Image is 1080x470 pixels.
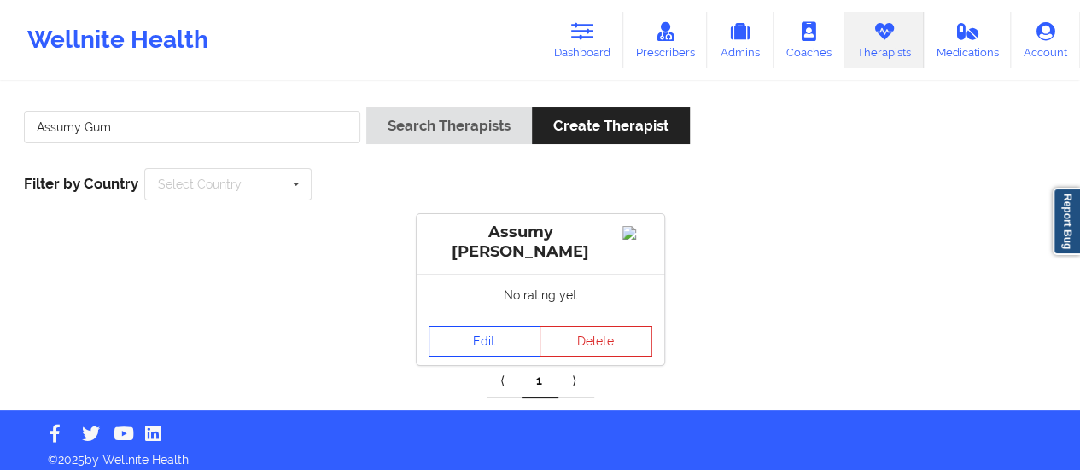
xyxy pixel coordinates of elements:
a: Account [1011,12,1080,68]
div: Assumy [PERSON_NAME] [429,223,652,262]
div: Pagination Navigation [487,364,594,398]
a: Previous item [487,364,522,398]
a: Admins [707,12,774,68]
a: Dashboard [541,12,623,68]
button: Create Therapist [532,107,690,144]
input: Search Keywords [24,111,360,143]
span: Filter by Country [24,175,138,192]
a: Edit [429,326,541,357]
a: Coaches [774,12,844,68]
img: Image%2Fplaceholer-image.png [622,226,652,240]
p: © 2025 by Wellnite Health [36,439,1044,468]
button: Delete [540,326,652,357]
a: Therapists [844,12,924,68]
a: Medications [924,12,1012,68]
button: Search Therapists [366,107,532,144]
a: Prescribers [623,12,708,68]
div: No rating yet [417,274,664,316]
a: Report Bug [1053,188,1080,255]
a: Next item [558,364,594,398]
div: Select Country [158,178,242,190]
a: 1 [522,364,558,398]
